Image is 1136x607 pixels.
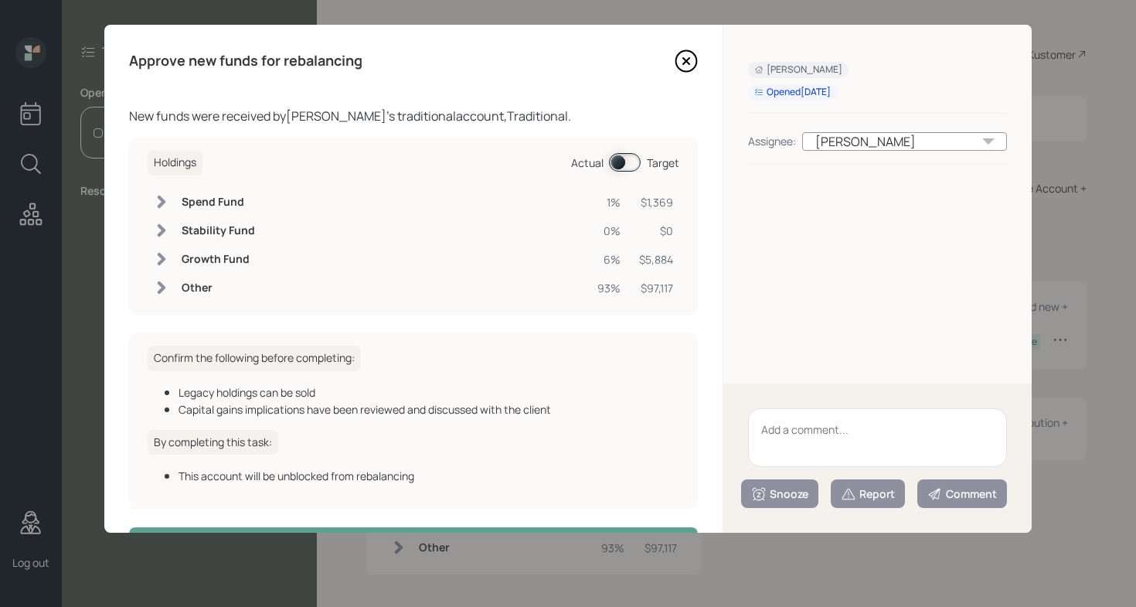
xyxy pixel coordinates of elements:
[179,384,679,401] div: Legacy holdings can be sold
[754,86,831,99] div: Opened [DATE]
[927,486,997,502] div: Comment
[179,468,679,484] div: This account will be unblocked from rebalancing
[182,253,255,266] h6: Growth Fund
[917,479,1007,508] button: Comment
[571,155,604,171] div: Actual
[639,223,673,239] div: $0
[754,63,842,77] div: [PERSON_NAME]
[148,430,278,455] h6: By completing this task:
[597,194,621,210] div: 1%
[148,150,202,176] h6: Holdings
[182,224,255,237] h6: Stability Fund
[129,53,362,70] h4: Approve new funds for rebalancing
[182,196,255,209] h6: Spend Fund
[748,133,796,149] div: Assignee:
[129,107,698,125] div: New funds were received by [PERSON_NAME] 's traditional account, Traditional .
[597,280,621,296] div: 93%
[597,223,621,239] div: 0%
[179,401,679,418] div: Capital gains implications have been reviewed and discussed with the client
[647,155,679,171] div: Target
[639,280,673,296] div: $97,117
[841,486,895,502] div: Report
[148,346,361,371] h6: Confirm the following before completing:
[751,486,808,502] div: Snooze
[597,251,621,268] div: 6%
[831,479,905,508] button: Report
[639,251,673,268] div: $5,884
[802,132,1007,151] div: [PERSON_NAME]
[639,194,673,210] div: $1,369
[182,281,255,295] h6: Other
[741,479,818,508] button: Snooze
